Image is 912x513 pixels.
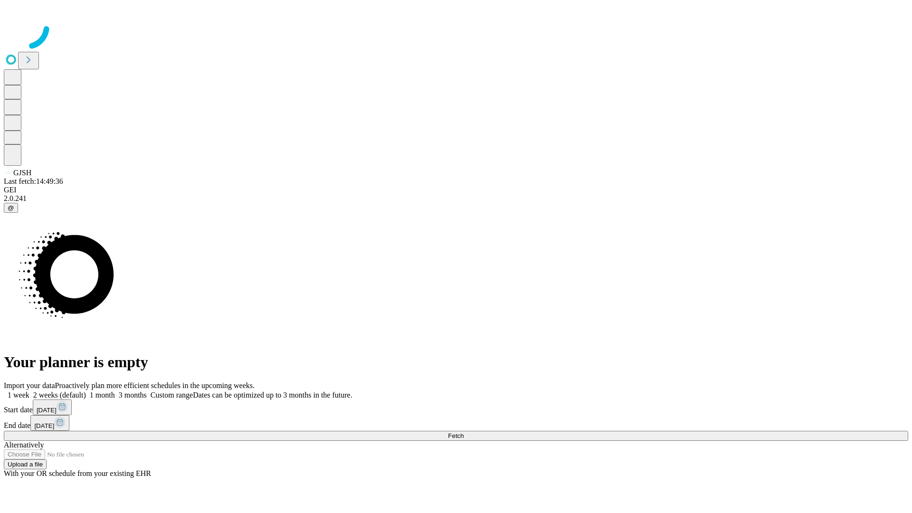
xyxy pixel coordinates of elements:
[119,391,147,399] span: 3 months
[90,391,115,399] span: 1 month
[4,353,908,371] h1: Your planner is empty
[33,391,86,399] span: 2 weeks (default)
[4,459,47,469] button: Upload a file
[4,431,908,441] button: Fetch
[55,381,255,389] span: Proactively plan more efficient schedules in the upcoming weeks.
[448,432,464,439] span: Fetch
[4,203,18,213] button: @
[4,441,44,449] span: Alternatively
[4,469,151,477] span: With your OR schedule from your existing EHR
[34,422,54,429] span: [DATE]
[151,391,193,399] span: Custom range
[4,177,63,185] span: Last fetch: 14:49:36
[8,391,29,399] span: 1 week
[4,381,55,389] span: Import your data
[4,415,908,431] div: End date
[13,169,31,177] span: GJSH
[4,186,908,194] div: GEI
[33,399,72,415] button: [DATE]
[4,194,908,203] div: 2.0.241
[193,391,352,399] span: Dates can be optimized up to 3 months in the future.
[8,204,14,211] span: @
[37,407,57,414] span: [DATE]
[30,415,69,431] button: [DATE]
[4,399,908,415] div: Start date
